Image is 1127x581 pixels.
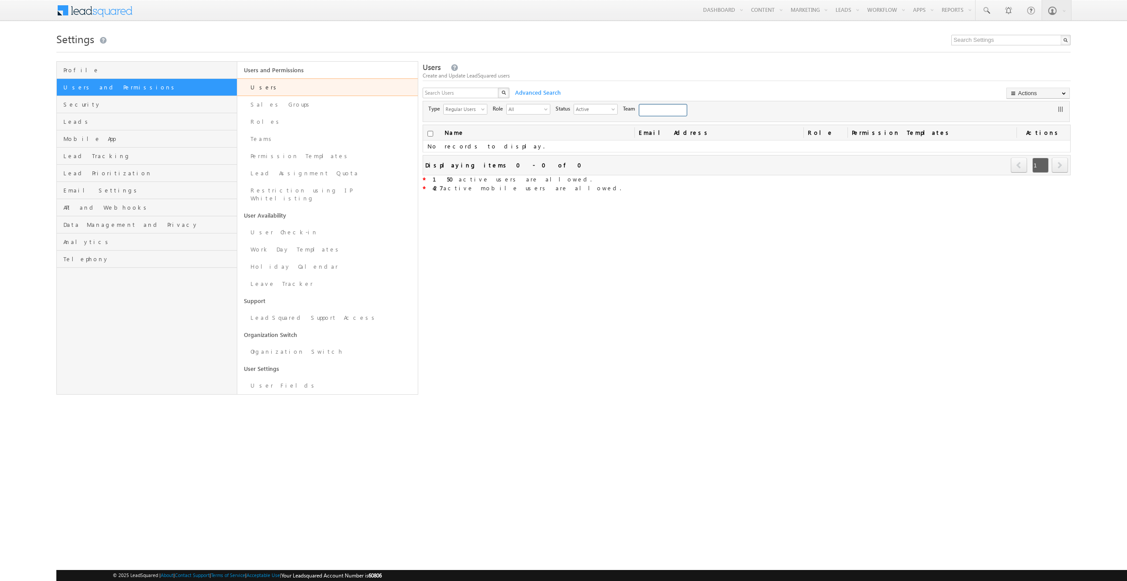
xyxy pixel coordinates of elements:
[425,160,587,170] div: Displaying items 0 - 0 of 0
[63,255,235,263] span: Telephony
[175,572,210,578] a: Contact Support
[1011,159,1028,173] a: prev
[237,326,418,343] a: Organization Switch
[423,62,441,72] span: Users
[57,148,237,165] a: Lead Tracking
[237,165,418,182] a: Lead Assignment Quota
[63,169,235,177] span: Lead Prioritization
[237,182,418,207] a: Restriction using IP Whitelisting
[1032,158,1049,173] span: 1
[433,184,621,192] span: active mobile users are allowed.
[237,292,418,309] a: Support
[433,175,459,183] strong: 150
[237,207,418,224] a: User Availability
[493,105,506,113] span: Role
[281,572,382,579] span: Your Leadsquared Account Number is
[57,130,237,148] a: Mobile App
[63,238,235,246] span: Analytics
[63,135,235,143] span: Mobile App
[211,572,245,578] a: Terms of Service
[1011,158,1027,173] span: prev
[544,107,551,111] span: select
[237,258,418,275] a: Holiday Calendar
[57,216,237,233] a: Data Management and Privacy
[161,572,173,578] a: About
[57,251,237,268] a: Telephony
[847,125,1017,140] span: Permission Templates
[113,571,382,580] span: © 2025 LeadSquared | | | | |
[444,104,480,113] span: Regular Users
[63,118,235,126] span: Leads
[237,360,418,377] a: User Settings
[501,90,506,95] img: Search
[57,182,237,199] a: Email Settings
[951,35,1071,45] input: Search Settings
[247,572,280,578] a: Acceptable Use
[63,204,235,211] span: API and Webhooks
[368,572,382,579] span: 60806
[1052,158,1068,173] span: next
[63,83,235,91] span: Users and Permissions
[1006,88,1070,99] button: Actions
[57,199,237,216] a: API and Webhooks
[556,105,574,113] span: Status
[63,186,235,194] span: Email Settings
[481,107,488,111] span: select
[423,72,1071,80] div: Create and Update LeadSquared users
[237,62,418,78] a: Users and Permissions
[57,79,237,96] a: Users and Permissions
[237,241,418,258] a: Work Day Templates
[1052,159,1068,173] a: next
[803,125,848,140] a: Role
[237,309,418,326] a: LeadSquared Support Access
[440,125,469,140] a: Name
[237,224,418,241] a: User Check-in
[634,125,803,140] a: Email Address
[57,62,237,79] a: Profile
[237,96,418,113] a: Sales Groups
[57,113,237,130] a: Leads
[57,233,237,251] a: Analytics
[237,377,418,394] a: User Fields
[237,78,418,96] a: Users
[511,89,563,96] span: Advanced Search
[63,152,235,160] span: Lead Tracking
[237,148,418,165] a: Permission Templates
[433,175,592,183] span: active users are allowed.
[574,104,610,113] span: Active
[611,107,619,111] span: select
[423,141,1070,152] td: No records to display.
[57,96,237,113] a: Security
[57,165,237,182] a: Lead Prioritization
[507,104,543,113] span: All
[63,221,235,229] span: Data Management and Privacy
[237,113,418,130] a: Roles
[56,32,94,46] span: Settings
[63,66,235,74] span: Profile
[1017,125,1070,140] span: Actions
[428,105,443,113] span: Type
[63,100,235,108] span: Security
[237,275,418,292] a: Leave Tracker
[237,343,418,360] a: Organization Switch
[237,130,418,148] a: Teams
[433,184,443,192] strong: 427
[623,105,639,113] span: Team
[423,88,499,98] input: Search Users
